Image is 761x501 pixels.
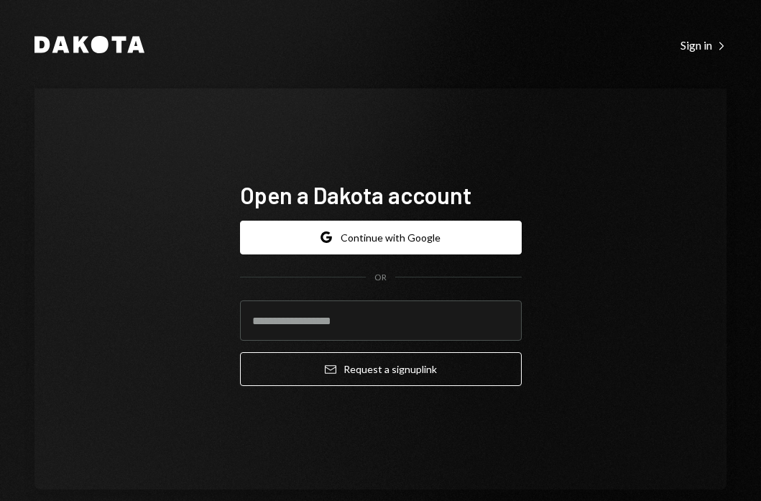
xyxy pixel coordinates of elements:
a: Sign in [681,37,727,52]
button: Continue with Google [240,221,522,254]
h1: Open a Dakota account [240,180,522,209]
div: Sign in [681,38,727,52]
div: OR [374,272,387,284]
button: Request a signuplink [240,352,522,386]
